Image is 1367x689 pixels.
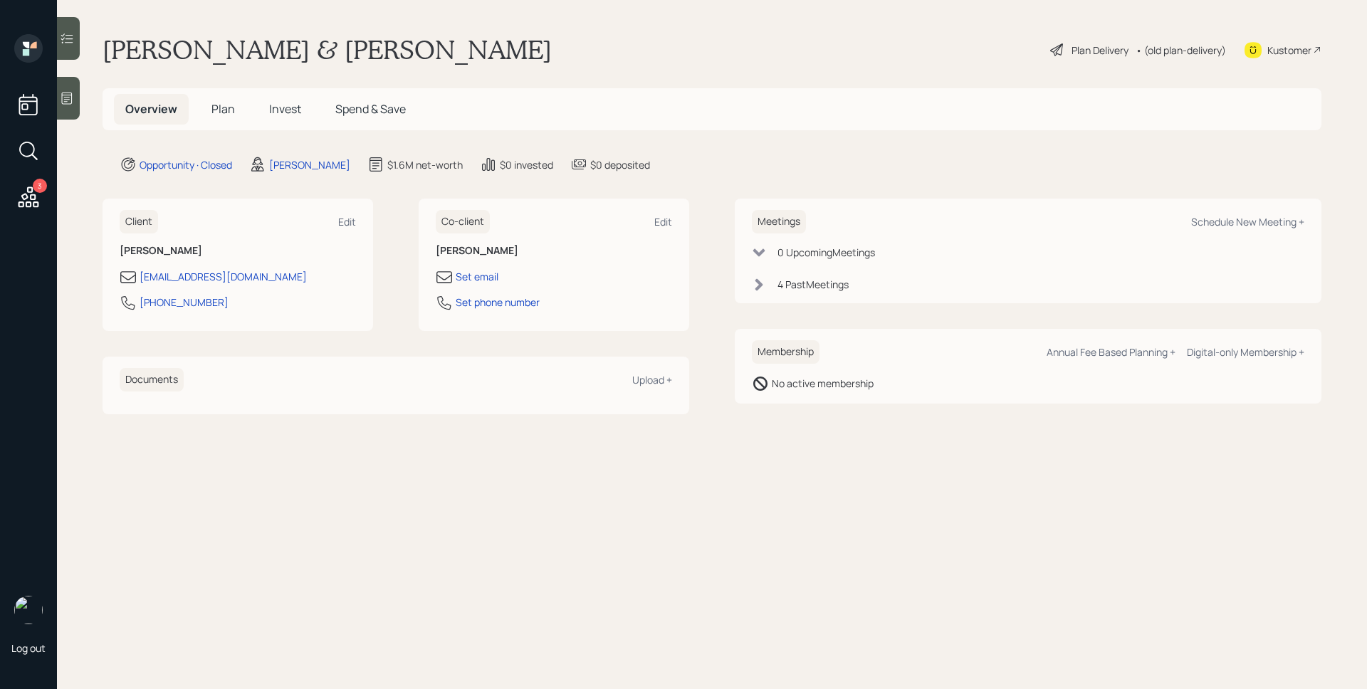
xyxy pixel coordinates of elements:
h6: Membership [752,340,819,364]
div: Schedule New Meeting + [1191,215,1304,228]
div: [PHONE_NUMBER] [140,295,229,310]
span: Overview [125,101,177,117]
div: Set email [456,269,498,284]
h6: [PERSON_NAME] [436,245,672,257]
span: Plan [211,101,235,117]
h1: [PERSON_NAME] & [PERSON_NAME] [103,34,552,65]
h6: Co-client [436,210,490,233]
h6: Documents [120,368,184,391]
div: [EMAIL_ADDRESS][DOMAIN_NAME] [140,269,307,284]
div: Log out [11,641,46,655]
div: No active membership [772,376,874,391]
h6: Meetings [752,210,806,233]
span: Invest [269,101,301,117]
h6: Client [120,210,158,233]
div: [PERSON_NAME] [269,157,350,172]
div: Edit [654,215,672,228]
span: Spend & Save [335,101,406,117]
div: 3 [33,179,47,193]
div: Digital-only Membership + [1187,345,1304,359]
div: • (old plan-delivery) [1136,43,1226,58]
div: Plan Delivery [1072,43,1128,58]
div: Set phone number [456,295,540,310]
h6: [PERSON_NAME] [120,245,356,257]
div: Annual Fee Based Planning + [1047,345,1175,359]
div: Kustomer [1267,43,1311,58]
img: james-distasi-headshot.png [14,596,43,624]
div: $1.6M net-worth [387,157,463,172]
div: 0 Upcoming Meeting s [777,245,875,260]
div: $0 deposited [590,157,650,172]
div: $0 invested [500,157,553,172]
div: Opportunity · Closed [140,157,232,172]
div: Edit [338,215,356,228]
div: 4 Past Meeting s [777,277,849,292]
div: Upload + [632,373,672,386]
